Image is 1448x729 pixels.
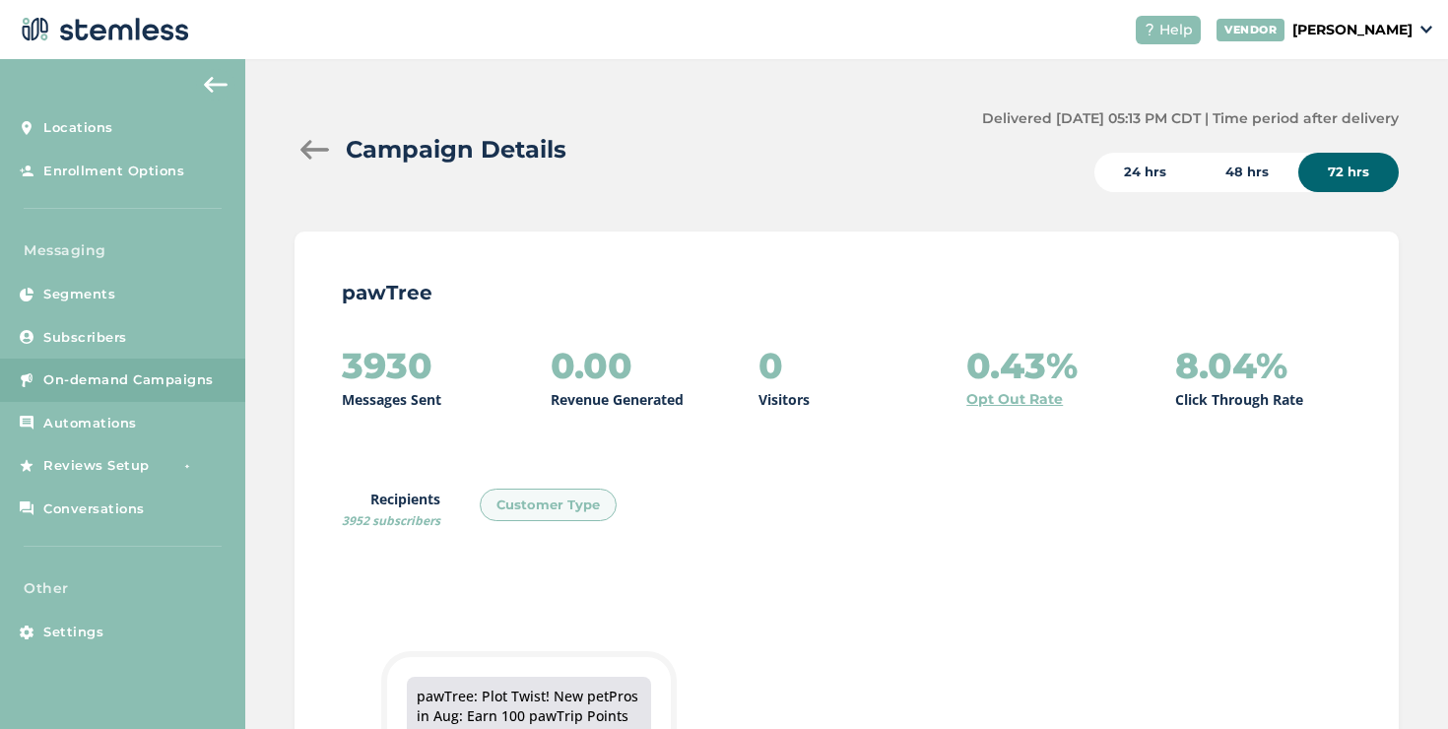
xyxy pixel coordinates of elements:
h2: 0.00 [551,346,632,385]
span: Conversations [43,499,145,519]
p: [PERSON_NAME] [1292,20,1413,40]
h2: 0 [758,346,783,385]
span: Settings [43,623,103,642]
p: Click Through Rate [1175,389,1303,410]
span: 3952 subscribers [342,512,440,529]
p: Revenue Generated [551,389,684,410]
span: Reviews Setup [43,456,150,476]
iframe: Chat Widget [1349,634,1448,729]
img: icon-help-white-03924b79.svg [1144,24,1155,35]
span: On-demand Campaigns [43,370,214,390]
p: Messages Sent [342,389,441,410]
p: Visitors [758,389,810,410]
img: logo-dark-0685b13c.svg [16,10,189,49]
h2: Campaign Details [346,132,566,167]
div: 72 hrs [1298,153,1399,192]
div: 24 hrs [1094,153,1196,192]
h2: 8.04% [1175,346,1287,385]
span: Segments [43,285,115,304]
img: icon-arrow-back-accent-c549486e.svg [204,77,228,93]
p: pawTree [342,279,1351,306]
div: VENDOR [1217,19,1284,41]
span: Automations [43,414,137,433]
h2: 3930 [342,346,432,385]
label: Delivered [DATE] 05:13 PM CDT | Time period after delivery [982,108,1399,129]
img: glitter-stars-b7820f95.gif [165,446,204,486]
span: Locations [43,118,113,138]
h2: 0.43% [966,346,1078,385]
label: Recipients [342,489,440,530]
a: Opt Out Rate [966,389,1063,410]
img: icon_down-arrow-small-66adaf34.svg [1420,26,1432,33]
span: Help [1159,20,1193,40]
div: 48 hrs [1196,153,1298,192]
span: Enrollment Options [43,162,184,181]
div: Customer Type [480,489,617,522]
span: Subscribers [43,328,127,348]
